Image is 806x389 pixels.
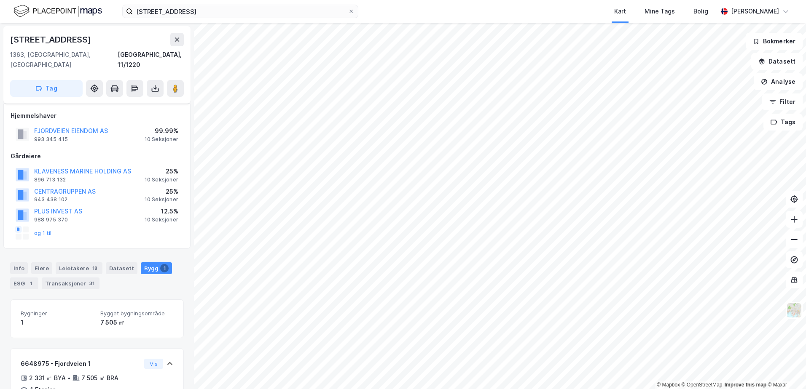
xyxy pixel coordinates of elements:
div: Hjemmelshaver [11,111,183,121]
div: 12.5% [145,206,178,216]
div: • [67,375,71,381]
div: ESG [10,277,38,289]
img: Z [786,302,802,318]
div: 943 438 102 [34,196,67,203]
div: 2 331 ㎡ BYA [29,373,66,383]
div: 25% [145,187,178,197]
input: Søk på adresse, matrikkel, gårdeiere, leietakere eller personer [133,5,348,18]
div: [GEOGRAPHIC_DATA], 11/1220 [118,50,184,70]
div: 988 975 370 [34,216,68,223]
div: Mine Tags [645,6,675,16]
div: 1 [160,264,169,272]
div: Leietakere [56,262,102,274]
div: 10 Seksjoner [145,176,178,183]
div: 993 345 415 [34,136,68,143]
div: 1 [21,317,94,328]
div: Transaksjoner [42,277,99,289]
div: 99.99% [145,126,178,136]
div: 10 Seksjoner [145,196,178,203]
div: Gårdeiere [11,151,183,161]
div: [STREET_ADDRESS] [10,33,93,46]
a: OpenStreetMap [682,382,723,388]
div: [PERSON_NAME] [731,6,779,16]
div: 7 505 ㎡ [100,317,173,328]
span: Bygget bygningsområde [100,310,173,317]
img: logo.f888ab2527a4732fd821a326f86c7f29.svg [13,4,102,19]
div: Eiere [31,262,52,274]
div: Kontrollprogram for chat [764,349,806,389]
div: Datasett [106,262,137,274]
span: Bygninger [21,310,94,317]
button: Filter [762,93,803,110]
div: 18 [91,264,99,272]
button: Vis [144,359,163,369]
div: 25% [145,166,178,176]
button: Analyse [754,73,803,90]
div: 1 [27,279,35,288]
a: Improve this map [725,382,766,388]
div: Bolig [693,6,708,16]
div: 896 713 132 [34,176,66,183]
button: Tag [10,80,83,97]
iframe: Chat Widget [764,349,806,389]
button: Tags [763,114,803,131]
button: Datasett [751,53,803,70]
div: 1363, [GEOGRAPHIC_DATA], [GEOGRAPHIC_DATA] [10,50,118,70]
div: Bygg [141,262,172,274]
div: 10 Seksjoner [145,136,178,143]
div: Kart [614,6,626,16]
div: Info [10,262,28,274]
div: 31 [88,279,96,288]
a: Mapbox [657,382,680,388]
button: Bokmerker [746,33,803,50]
div: 10 Seksjoner [145,216,178,223]
div: 6648975 - Fjordveien 1 [21,359,141,369]
div: 7 505 ㎡ BRA [81,373,118,383]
